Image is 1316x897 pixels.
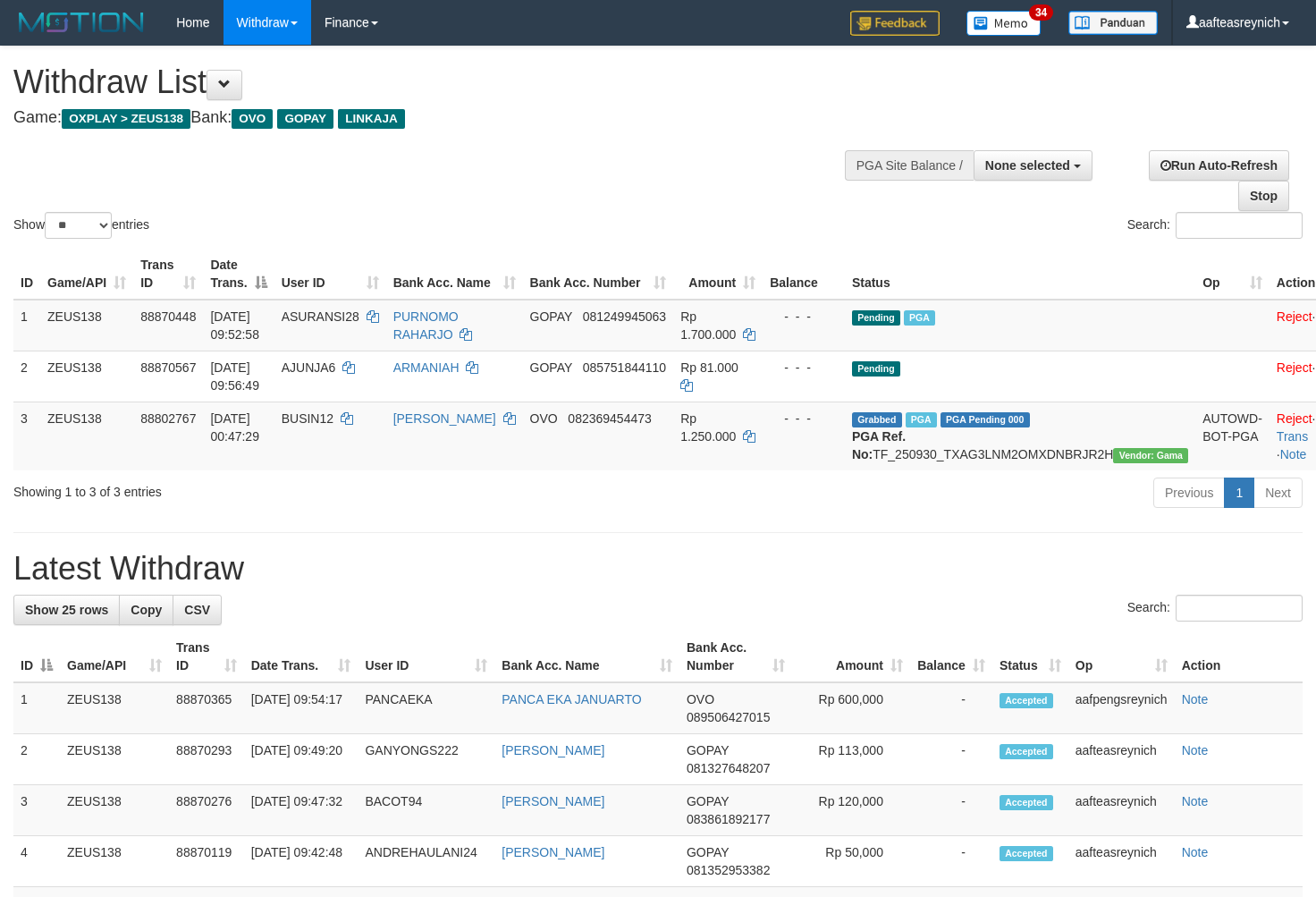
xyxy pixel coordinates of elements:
[13,249,40,300] th: ID
[845,249,1195,300] th: Status
[792,631,910,682] th: Amount: activate to sort column ascending
[40,402,133,470] td: ZEUS138
[169,734,244,785] td: 88870293
[583,360,666,375] span: Copy 085751844110 to clipboard
[173,595,222,625] a: CSV
[1182,743,1209,757] a: Note
[13,64,859,100] h1: Withdraw List
[133,249,203,300] th: Trans ID: activate to sort column ascending
[687,710,770,724] span: Copy 089506427015 to clipboard
[1224,478,1254,508] a: 1
[1182,692,1209,707] a: Note
[1068,631,1175,682] th: Op: activate to sort column ascending
[845,150,974,181] div: PGA Site Balance /
[358,631,494,682] th: User ID: activate to sort column ascending
[40,300,133,351] td: ZEUS138
[140,411,196,426] span: 88802767
[1182,845,1209,859] a: Note
[530,309,572,324] span: GOPAY
[13,836,60,887] td: 4
[244,785,359,836] td: [DATE] 09:47:32
[184,603,210,617] span: CSV
[502,743,604,757] a: [PERSON_NAME]
[1195,249,1270,300] th: Op: activate to sort column ascending
[502,794,604,808] a: [PERSON_NAME]
[910,631,992,682] th: Balance: activate to sort column ascending
[523,249,674,300] th: Bank Acc. Number: activate to sort column ascending
[687,845,729,859] span: GOPAY
[13,476,535,501] div: Showing 1 to 3 of 3 entries
[687,812,770,826] span: Copy 083861892177 to clipboard
[140,309,196,324] span: 88870448
[244,631,359,682] th: Date Trans.: activate to sort column ascending
[13,595,120,625] a: Show 25 rows
[530,411,558,426] span: OVO
[1176,212,1303,239] input: Search:
[1195,402,1270,470] td: AUTOWD-BOT-PGA
[60,836,169,887] td: ZEUS138
[502,692,641,707] a: PANCA EKA JANUARTO
[1277,360,1312,375] a: Reject
[1000,795,1053,810] span: Accepted
[679,631,792,682] th: Bank Acc. Number: activate to sort column ascending
[1176,595,1303,622] input: Search:
[1182,794,1209,808] a: Note
[60,734,169,785] td: ZEUS138
[393,411,496,426] a: [PERSON_NAME]
[792,734,910,785] td: Rp 113,000
[680,360,738,375] span: Rp 81.000
[13,785,60,836] td: 3
[386,249,523,300] th: Bank Acc. Name: activate to sort column ascending
[792,682,910,734] td: Rp 600,000
[45,212,112,239] select: Showentries
[792,836,910,887] td: Rp 50,000
[244,734,359,785] td: [DATE] 09:49:20
[131,603,162,617] span: Copy
[966,11,1042,36] img: Button%20Memo.svg
[568,411,651,426] span: Copy 082369454473 to clipboard
[974,150,1092,181] button: None selected
[852,429,906,461] b: PGA Ref. No:
[910,734,992,785] td: -
[210,411,259,444] span: [DATE] 00:47:29
[850,11,940,36] img: Feedback.jpg
[687,692,714,707] span: OVO
[1000,846,1053,861] span: Accepted
[232,109,273,129] span: OVO
[852,412,902,427] span: Grabbed
[282,360,336,375] span: AJUNJA6
[169,682,244,734] td: 88870365
[13,682,60,734] td: 1
[60,631,169,682] th: Game/API: activate to sort column ascending
[1127,212,1303,239] label: Search:
[1068,682,1175,734] td: aafpengsreynich
[1127,595,1303,622] label: Search:
[13,631,60,682] th: ID: activate to sort column descending
[13,109,859,127] h4: Game: Bank:
[1175,631,1303,682] th: Action
[904,310,935,326] span: Marked by aafpengsreynich
[910,785,992,836] td: -
[274,249,386,300] th: User ID: activate to sort column ascending
[1068,785,1175,836] td: aafteasreynich
[687,761,770,775] span: Copy 081327648207 to clipboard
[1277,411,1312,426] a: Reject
[244,682,359,734] td: [DATE] 09:54:17
[852,310,900,326] span: Pending
[13,351,40,402] td: 2
[494,631,679,682] th: Bank Acc. Name: activate to sort column ascending
[358,836,494,887] td: ANDREHAULANI24
[13,402,40,470] td: 3
[169,836,244,887] td: 88870119
[210,360,259,393] span: [DATE] 09:56:49
[62,109,190,129] span: OXPLAY > ZEUS138
[985,158,1070,173] span: None selected
[393,360,460,375] a: ARMANIAH
[203,249,274,300] th: Date Trans.: activate to sort column descending
[13,212,149,239] label: Show entries
[25,603,108,617] span: Show 25 rows
[502,845,604,859] a: [PERSON_NAME]
[1068,836,1175,887] td: aafteasreynich
[393,309,459,342] a: PURNOMO RAHARJO
[13,734,60,785] td: 2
